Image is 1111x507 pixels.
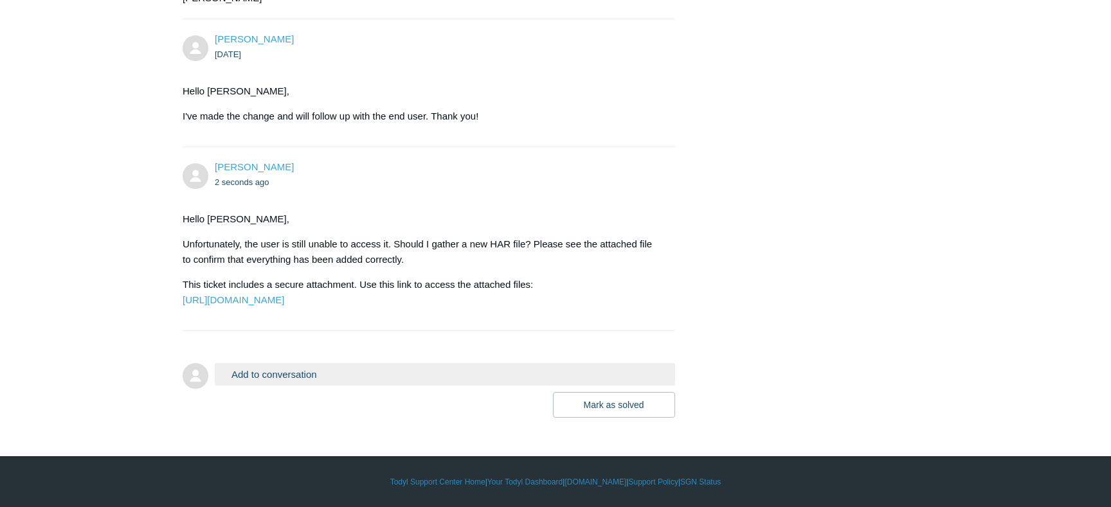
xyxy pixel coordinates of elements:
[565,476,626,488] a: [DOMAIN_NAME]
[183,294,284,305] a: [URL][DOMAIN_NAME]
[183,277,662,308] p: This ticket includes a secure attachment. Use this link to access the attached files:
[215,177,269,187] time: 08/12/2025, 08:49
[215,363,675,386] button: Add to conversation
[183,211,662,227] p: Hello [PERSON_NAME],
[183,476,928,488] div: | | | |
[629,476,678,488] a: Support Policy
[215,161,294,172] a: [PERSON_NAME]
[390,476,485,488] a: Todyl Support Center Home
[680,476,721,488] a: SGN Status
[183,236,662,267] p: Unfortunately, the user is still unable to access it. Should I gather a new HAR file? Please see ...
[215,33,294,44] a: [PERSON_NAME]
[183,109,662,124] p: I've made the change and will follow up with the end user. Thank you!
[183,84,662,99] p: Hello [PERSON_NAME],
[553,392,675,418] button: Mark as solved
[215,33,294,44] span: Lowell Limpahan
[215,49,241,59] time: 08/08/2025, 07:26
[215,161,294,172] span: Lowell Limpahan
[487,476,563,488] a: Your Todyl Dashboard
